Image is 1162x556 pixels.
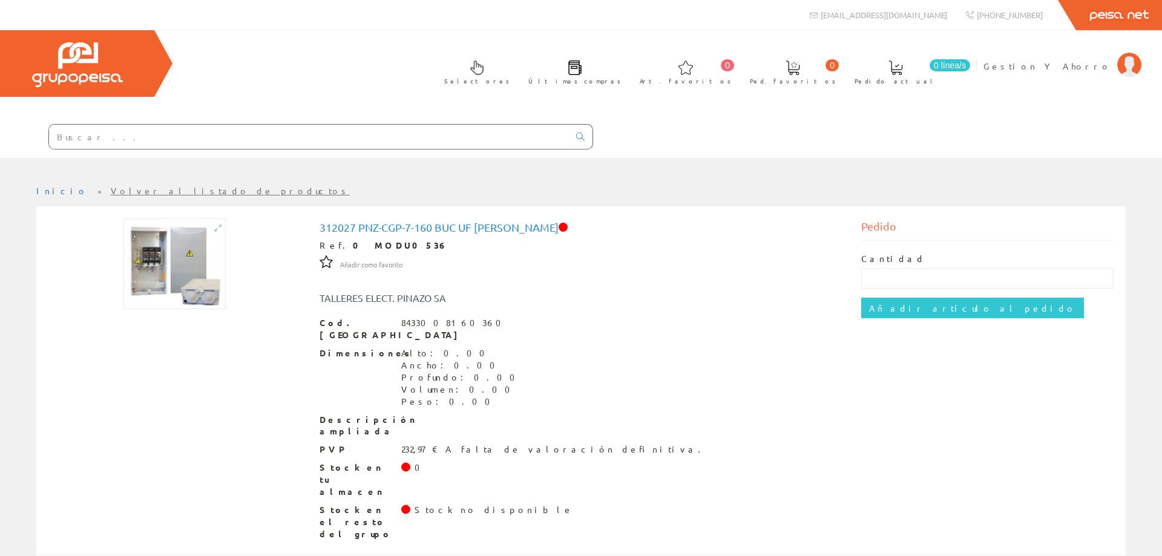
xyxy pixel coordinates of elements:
span: Pedido actual [855,75,937,87]
span: Art. favoritos [640,75,731,87]
span: [PHONE_NUMBER] [977,10,1043,20]
span: Selectores [444,75,510,87]
div: Volumen: 0.00 [401,384,522,396]
span: 0 [721,59,734,71]
span: Descripción ampliada [320,414,392,438]
span: 0 [826,59,839,71]
strong: 0 MODU0536 [353,240,447,250]
div: TALLERES ELECT. PINAZO SA [310,291,626,305]
a: Añadir como favorito [340,258,402,269]
input: Buscar ... [49,125,569,149]
span: PVP [320,443,392,456]
span: Añadir como favorito [340,260,402,270]
a: Inicio [36,185,88,196]
div: Stock no disponible [415,504,573,516]
span: [EMAIL_ADDRESS][DOMAIN_NAME] [821,10,947,20]
div: Profundo: 0.00 [401,371,522,384]
span: Dimensiones [320,347,392,359]
a: Gestion Y Ahorro [983,50,1141,62]
a: Volver al listado de productos [111,185,350,196]
span: Ped. favoritos [750,75,836,87]
a: Selectores [432,50,516,92]
div: 232,97 € A falta de valoración definitiva. [401,443,708,456]
span: Cod. [GEOGRAPHIC_DATA] [320,317,392,341]
div: 0 [415,462,427,474]
span: 0 línea/s [930,59,970,71]
img: Grupo Peisa [32,42,123,87]
a: Últimas compras [516,50,627,92]
label: Cantidad [861,253,925,265]
span: Últimas compras [528,75,621,87]
img: Foto artículo 312027 Pnz-cgp-7-160 Buc Uf T.pinazo (169.29260450161x150) [123,218,226,309]
span: Stock en el resto del grupo [320,504,392,540]
span: Gestion Y Ahorro [983,60,1111,72]
div: Ref. [320,240,843,252]
div: Ancho: 0.00 [401,359,522,371]
div: Alto: 0.00 [401,347,522,359]
div: 8433008160360 [401,317,508,329]
h1: 312027 Pnz-cgp-7-160 Buc Uf [PERSON_NAME] [320,221,843,234]
input: Añadir artículo al pedido [861,298,1084,318]
div: Pedido [861,218,1114,241]
div: Peso: 0.00 [401,396,522,408]
span: Stock en tu almacen [320,462,392,498]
